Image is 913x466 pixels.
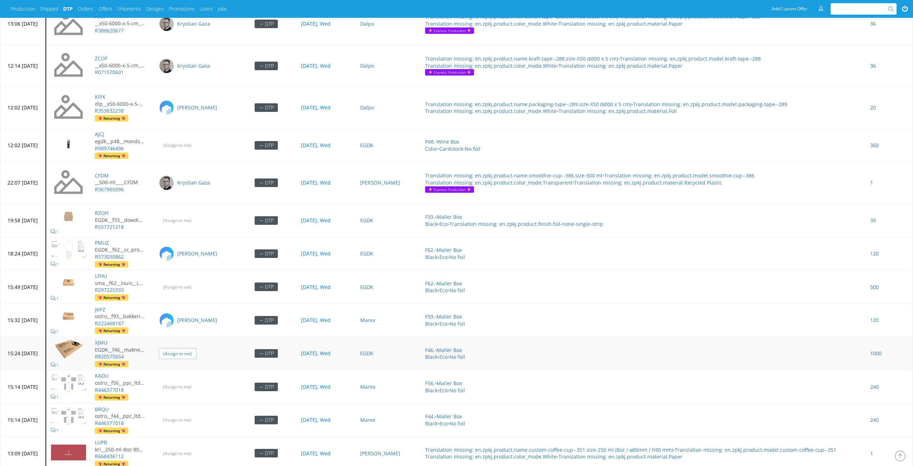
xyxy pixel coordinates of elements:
[439,287,448,294] a: Eco
[7,179,38,186] p: 22:07 [DATE]
[95,223,124,230] a: R557721218
[301,317,331,323] a: [DATE], Wed
[159,282,196,292] input: (Assign to me)
[255,383,278,390] a: → DTP
[159,215,196,226] input: (Assign to me)
[255,316,278,325] div: → DTP
[360,20,374,27] a: Dalpo
[56,329,58,334] span: 1
[95,239,109,246] a: PMUZ
[870,62,876,69] a: 36
[255,104,278,111] a: → DTP
[117,5,141,12] a: Shipments
[870,416,879,423] a: 240
[360,317,375,323] a: Marex
[159,382,196,392] input: (Assign to me)
[98,5,112,12] a: Offers
[558,453,683,460] a: Translation missing: en.zpkj.product.material.Paper
[95,313,145,320] p: ostro__f93__bakkerij_van_hoorick_bv__JKPZ
[675,446,836,453] a: Translation missing: en.zpkj.product.model.custom-coffee-cup--351
[95,261,128,268] a: Returning
[449,221,603,227] a: Translation missing: en.zpkj.product.finish.foil-none-single-strip
[95,361,128,368] a: Returning
[255,142,278,149] a: → DTP
[95,246,150,253] a: EGDK__f62__sc_professional_s_r_o__PMUZ
[425,138,435,145] a: P48.
[159,448,196,459] input: (Assign to me)
[255,20,278,28] div: → DTP
[360,142,373,149] a: EGDK
[425,320,438,327] a: Black
[439,254,448,260] a: Eco
[51,444,86,461] img: version_two_editor_design.png
[437,280,462,287] a: Mailer Box
[427,186,472,193] span: Express Production
[360,250,373,257] a: EGDK
[159,348,197,359] input: (Assign to me)
[421,3,866,45] td: • •
[51,339,86,359] img: version_two_editor_data
[159,140,196,150] input: (Assign to me)
[95,20,150,27] a: __x50-6000-x-5-cm____FIXR
[95,100,145,108] p: dlp__x50-6000-x-5-cm__ecom_unlimted_llp__KIYK
[95,387,124,393] a: R446377018
[425,172,602,179] a: Translation missing: en.zpkj.product.name.smoothie-cup--386.size-500 ml
[200,5,213,12] a: Users
[425,213,435,220] a: F33.
[437,413,462,420] a: Mailer Box
[51,393,58,400] a: 1
[870,142,879,149] a: 360
[95,145,124,152] a: R989746496
[7,20,38,27] p: 13:06 [DATE]
[439,221,448,227] a: Eco
[95,69,124,76] a: R071570601
[51,273,86,292] img: version_two_editor_design
[255,20,278,27] a: → DTP
[255,317,278,323] a: → DTP
[95,406,109,413] a: BRQU
[95,372,109,379] a: KAOU
[95,306,105,313] a: JKPZ
[255,179,278,186] a: → DTP
[360,383,375,390] a: Marex
[255,449,278,457] div: → DTP
[301,62,331,69] a: [DATE], Wed
[51,306,86,326] img: version_two_editor_design
[51,327,58,335] a: 1
[95,346,150,353] a: EGDK__f46__maknetic_foto_s_l__XJMU
[421,370,866,403] td: • • •
[425,62,557,69] a: Translation missing: en.zpkj.product.color_mode.White
[177,62,210,69] a: Krystian Gaza
[7,250,38,257] p: 18:24 [DATE]
[95,131,104,138] a: AJCJ
[97,361,127,367] span: Returning
[870,350,882,357] a: 1000
[425,313,435,320] a: F93.
[51,206,86,226] img: version_two_editor_design.png
[95,280,145,287] p: sma__f62__louis__LFHU
[7,284,38,291] p: 15:49 [DATE]
[97,294,127,301] span: Returning
[95,313,150,320] a: ostro__f93__bakkerij_van_hoorick_bv__JKPZ
[7,450,38,457] p: 13:09 [DATE]
[51,134,86,154] img: version_two_editor_design
[95,420,124,426] a: R446377018
[437,313,462,320] a: Mailer Box
[95,379,145,387] p: ostro__f56__ppc_ltd__KAOU
[7,142,38,149] p: 12:02 [DATE]
[427,69,472,76] span: Express Production
[425,446,673,453] a: Translation missing: en.zpkj.product.name.custom-coffee-cup--351.size-250 ml (8oz / ⌀80mm / h90 mm)
[425,145,438,152] a: Color
[425,108,557,114] a: Translation missing: en.zpkj.product.color_mode.White
[425,247,435,253] a: F62.
[56,428,58,433] span: 1
[425,380,435,387] a: F56.
[437,347,462,353] a: Mailer Box
[835,3,889,15] input: Search for...
[95,453,124,460] a: R668436112
[465,145,480,152] a: No foil
[51,260,58,267] a: 1
[425,280,435,287] a: F62.
[218,5,227,12] a: Jobs
[558,62,683,69] a: Translation missing: en.zpkj.product.material.Paper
